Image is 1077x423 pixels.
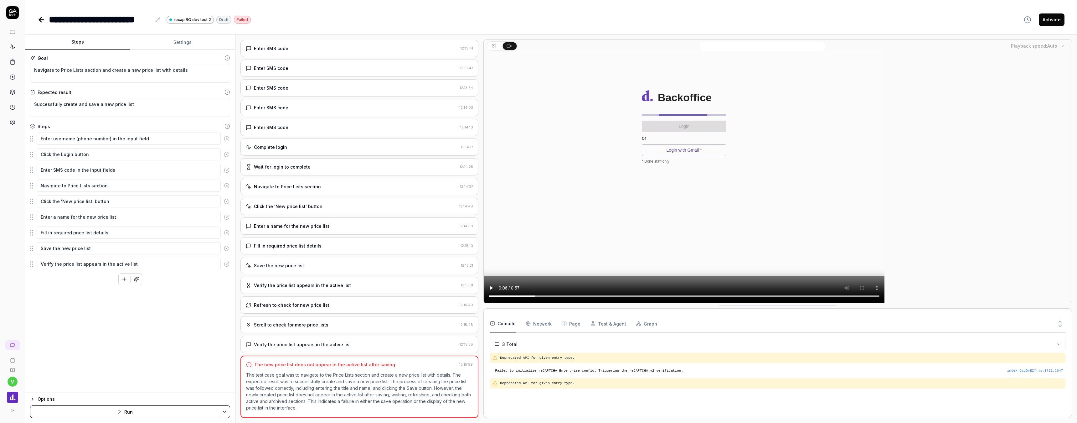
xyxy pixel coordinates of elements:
button: Done Logo [3,387,22,404]
time: 12:14:17 [461,145,473,149]
button: Options [30,395,230,403]
div: Playback speed: [1011,43,1057,49]
time: 12:15:31 [461,283,473,287]
button: Network [526,315,552,332]
button: Console [490,315,516,332]
div: Failed [234,16,251,24]
button: Remove step [221,242,232,255]
time: 12:14:03 [459,105,473,110]
div: Click the 'New price list' button [254,203,322,210]
div: Fill in required price list details [254,243,322,249]
p: The test case goal was to navigate to the Price Lists section and create a new price list with de... [246,372,473,411]
button: View version history [1020,13,1035,26]
div: Enter SMS code [254,45,288,52]
time: 12:14:25 [460,164,473,169]
div: Save the new price list [254,262,304,269]
div: Suggestions [30,258,230,271]
img: Done Logo [7,392,18,403]
time: 12:15:10 [461,243,473,248]
button: Remove step [221,148,232,161]
div: Draft [216,16,231,24]
div: Suggestions [30,195,230,208]
button: v [8,377,18,387]
time: 12:13:41 [461,46,473,50]
a: Book a call with us [3,353,22,363]
time: 12:13:54 [460,86,473,90]
a: New conversation [5,340,20,350]
div: Suggestions [30,179,230,192]
button: Graph [636,315,657,332]
div: Suggestions [30,164,230,177]
time: 12:13:47 [460,66,473,70]
div: Verify the price list appears in the active list [254,341,351,348]
button: Page [562,315,580,332]
button: Remove step [221,164,232,176]
div: Refresh to check for new price list [254,302,329,308]
div: Suggestions [30,132,230,145]
button: index-DzqOyEIY.js:3721:2647 [1007,368,1063,373]
button: Steps [25,35,130,50]
time: 12:14:49 [459,204,473,208]
button: Remove step [221,195,232,208]
div: Scroll to check for more price lists [254,321,328,328]
button: Remove step [221,258,232,270]
div: Expected result [38,89,71,96]
div: Enter SMS code [254,85,288,91]
time: 12:15:58 [460,342,473,347]
span: recap BO dev test 2 [174,17,211,23]
div: Goal [38,55,48,61]
div: Complete login [254,144,287,150]
pre: Deprecated API for given entry type. [500,355,1063,361]
time: 12:15:21 [461,263,473,268]
pre: Deprecated API for given entry type. [500,381,1063,386]
div: index-DzqOyEIY.js : 3721 : 2647 [1007,368,1063,373]
button: Remove step [221,227,232,239]
button: Remove step [221,180,232,192]
div: Suggestions [30,148,230,161]
div: The new price list does not appear in the active list after saving. [254,361,396,368]
time: 12:15:48 [459,322,473,327]
div: Suggestions [30,242,230,255]
div: Suggestions [30,226,230,239]
button: Settings [130,35,235,50]
a: recap BO dev test 2 [167,15,214,24]
div: Enter a name for the new price list [254,223,329,229]
pre: Failed to initialize reCAPTCHA Enterprise config. Triggering the reCAPTCHA v2 verification. [495,368,1063,373]
div: Enter SMS code [254,124,288,131]
button: Activate [1039,13,1064,26]
button: Remove step [221,211,232,223]
time: 12:15:40 [459,303,473,307]
button: Test & Agent [590,315,626,332]
time: 12:14:10 [460,125,473,129]
button: Run [30,405,219,418]
time: 12:14:37 [460,184,473,189]
div: Verify the price list appears in the active list [254,282,351,289]
div: Wait for login to complete [254,164,311,170]
div: Options [38,395,230,403]
a: Documentation [3,363,22,373]
div: Navigate to Price Lists section [254,183,321,190]
div: Steps [38,123,50,130]
button: Remove step [221,133,232,145]
div: Suggestions [30,211,230,224]
div: Enter SMS code [254,104,288,111]
div: Enter SMS code [254,65,288,71]
time: 12:15:59 [459,362,473,367]
time: 12:14:59 [459,224,473,228]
